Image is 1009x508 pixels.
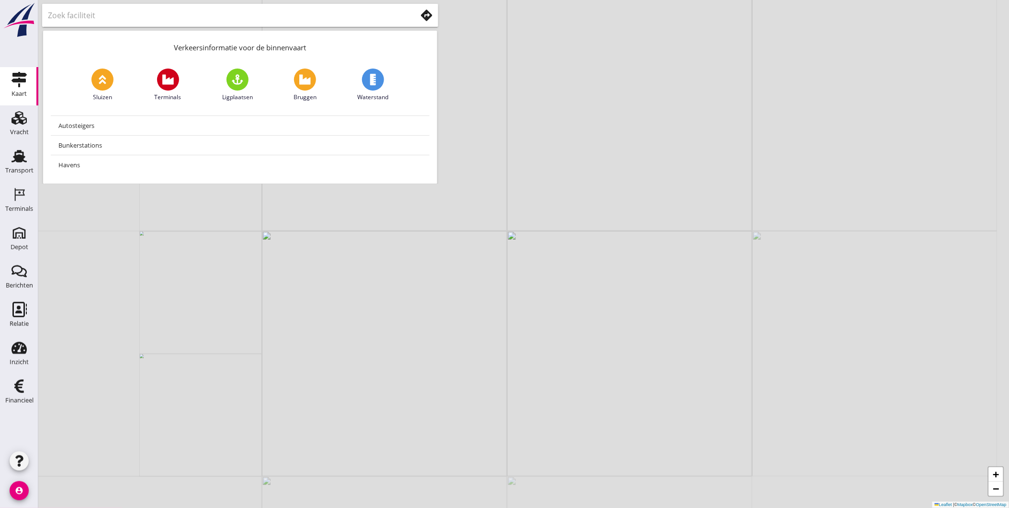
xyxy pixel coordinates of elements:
[10,359,29,365] div: Inzicht
[155,93,181,102] span: Terminals
[357,69,388,102] a: Waterstand
[58,120,422,131] div: Autosteigers
[989,482,1003,496] a: Zoom out
[58,159,422,171] div: Havens
[6,282,33,289] div: Berichten
[976,502,1007,507] a: OpenStreetMap
[932,502,1009,508] div: © ©
[10,129,29,135] div: Vracht
[11,91,27,97] div: Kaart
[11,244,28,250] div: Depot
[93,93,112,102] span: Sluizen
[993,468,999,480] span: +
[357,93,388,102] span: Waterstand
[5,397,34,404] div: Financieel
[294,93,317,102] span: Bruggen
[43,31,437,61] div: Verkeersinformatie voor de binnenvaart
[155,69,181,102] a: Terminals
[993,483,999,495] span: −
[48,8,403,23] input: Zoek faciliteit
[10,481,29,500] i: account_circle
[953,502,954,507] span: |
[958,502,973,507] a: Mapbox
[10,321,29,327] div: Relatie
[989,467,1003,482] a: Zoom in
[91,69,113,102] a: Sluizen
[2,2,36,38] img: logo-small.a267ee39.svg
[222,93,253,102] span: Ligplaatsen
[222,69,253,102] a: Ligplaatsen
[294,69,317,102] a: Bruggen
[5,206,33,212] div: Terminals
[935,502,952,507] a: Leaflet
[58,139,422,151] div: Bunkerstations
[5,167,34,173] div: Transport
